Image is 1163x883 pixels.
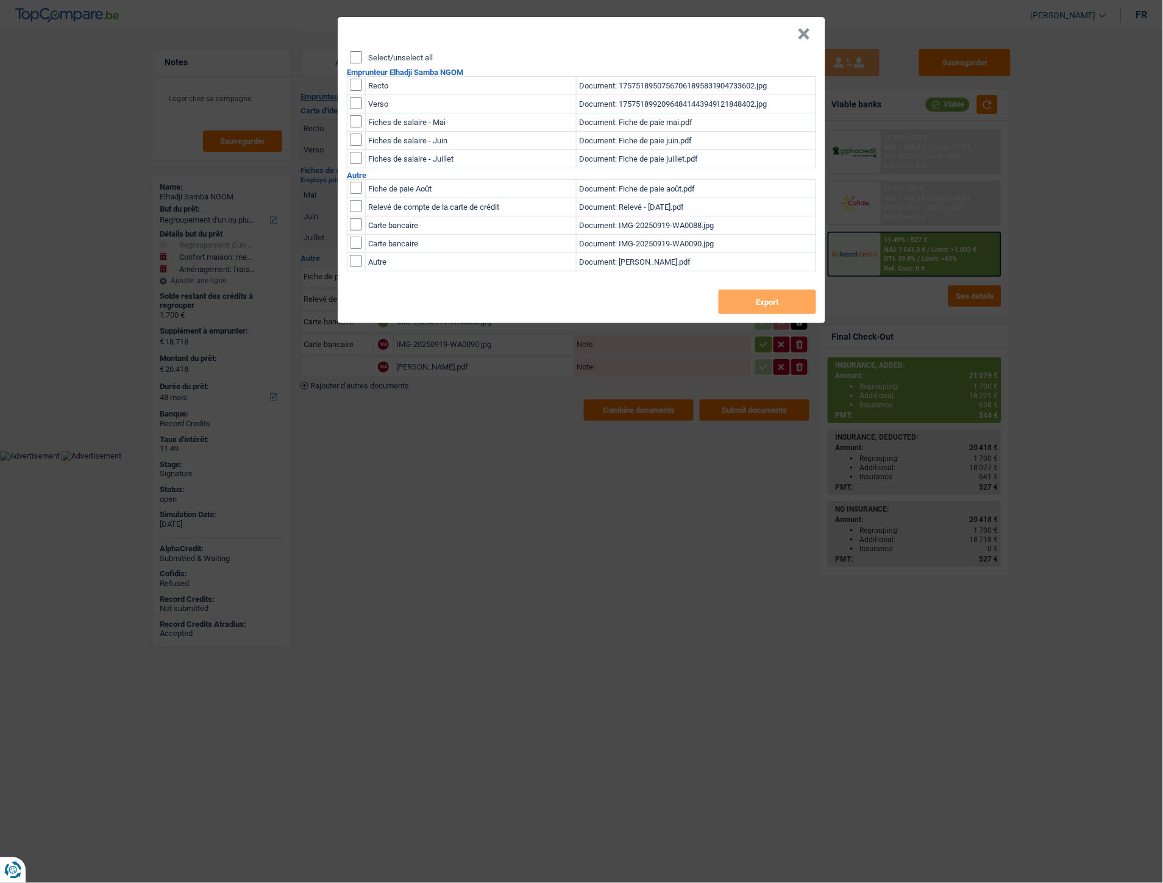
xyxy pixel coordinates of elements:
td: Carte bancaire [366,216,577,235]
td: Fiche de paie Août [366,180,577,198]
td: Autre [366,253,577,271]
h2: Autre [347,171,816,179]
h2: Emprunteur Elhadji Samba NGOM [347,68,816,76]
td: Document: Fiche de paie juillet.pdf [577,150,816,168]
td: Document: IMG-20250919-WA0090.jpg [577,235,816,253]
td: Verso [366,95,577,113]
td: Document: [PERSON_NAME].pdf [577,253,816,271]
label: Select/unselect all [368,54,433,62]
td: Fiches de salaire - Juillet [366,150,577,168]
button: Export [719,290,816,314]
td: Document: IMG-20250919-WA0088.jpg [577,216,816,235]
td: Document: Fiche de paie août.pdf [577,180,816,198]
td: Carte bancaire [366,235,577,253]
td: Recto [366,77,577,95]
td: Relevé de compte de la carte de crédit [366,198,577,216]
td: Document: 17575189507567061895831904733602.jpg [577,77,816,95]
td: Document: Fiche de paie mai.pdf [577,113,816,132]
button: Close [798,28,811,40]
td: Fiches de salaire - Mai [366,113,577,132]
td: Document: Relevé - [DATE].pdf [577,198,816,216]
td: Document: 17575189920964841443949121848402.jpg [577,95,816,113]
td: Fiches de salaire - Juin [366,132,577,150]
td: Document: Fiche de paie juin.pdf [577,132,816,150]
